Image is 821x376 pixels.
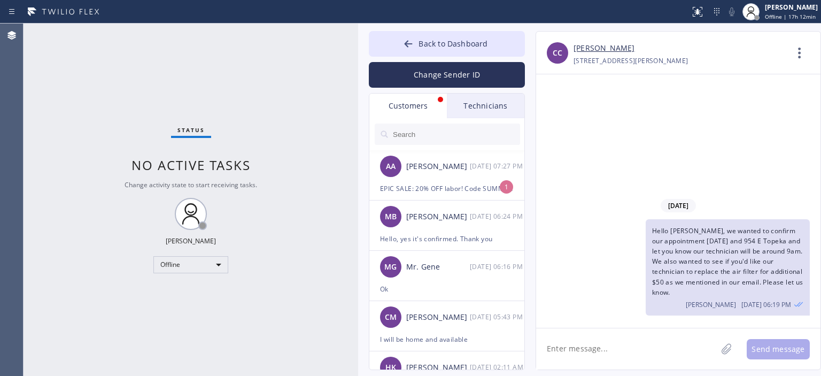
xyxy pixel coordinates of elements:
span: [PERSON_NAME] [686,300,736,309]
div: [PERSON_NAME] [765,3,818,12]
span: MB [385,211,397,223]
div: 09/05/2025 9:27 AM [470,160,525,172]
span: CM [385,311,397,324]
div: [PERSON_NAME] [406,160,470,173]
div: 1 [500,180,513,194]
span: Back to Dashboard [419,39,487,49]
div: 09/05/2025 9:24 AM [470,210,525,222]
div: Offline [153,256,228,273]
div: 09/04/2025 9:11 AM [470,361,525,373]
div: [PERSON_NAME] [406,311,470,324]
div: Technicians [447,94,524,118]
span: Change activity state to start receiving tasks. [125,180,257,189]
span: CC [553,47,562,59]
div: Mr. Gene [406,261,470,273]
div: Customers [369,94,447,118]
button: Change Sender ID [369,62,525,88]
input: Search [392,124,520,145]
button: Back to Dashboard [369,31,525,57]
div: 09/05/2025 9:16 AM [470,260,525,273]
button: Send message [747,339,810,359]
div: [PERSON_NAME] [406,362,470,374]
div: [PERSON_NAME] [406,211,470,223]
span: Offline | 17h 12min [765,13,816,20]
div: I will be home and available [380,333,514,346]
span: AA [386,160,396,173]
div: 09/05/2025 9:43 AM [470,311,525,323]
div: [STREET_ADDRESS][PERSON_NAME] [574,55,688,67]
span: HK [385,362,396,374]
div: [PERSON_NAME] [166,236,216,245]
div: Ok [380,283,514,295]
a: [PERSON_NAME] [574,42,634,55]
span: MG [384,261,397,273]
div: Hello, yes it's confirmed. Thank you [380,233,514,245]
span: Status [177,126,205,134]
div: EPIC SALE: 20% OFF labor! Code SUMMER20. Don't miss out: call [PHONE_NUMBER] now! 5 Star Applianc... [380,182,514,195]
span: Hello [PERSON_NAME], we wanted to confirm our appointment [DATE] and 954 E Topeka and let you kno... [652,226,803,297]
div: 09/03/2025 9:19 AM [646,219,810,316]
span: [DATE] 06:19 PM [741,300,791,309]
span: [DATE] [661,199,696,212]
button: Mute [724,4,739,19]
span: No active tasks [131,156,251,174]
